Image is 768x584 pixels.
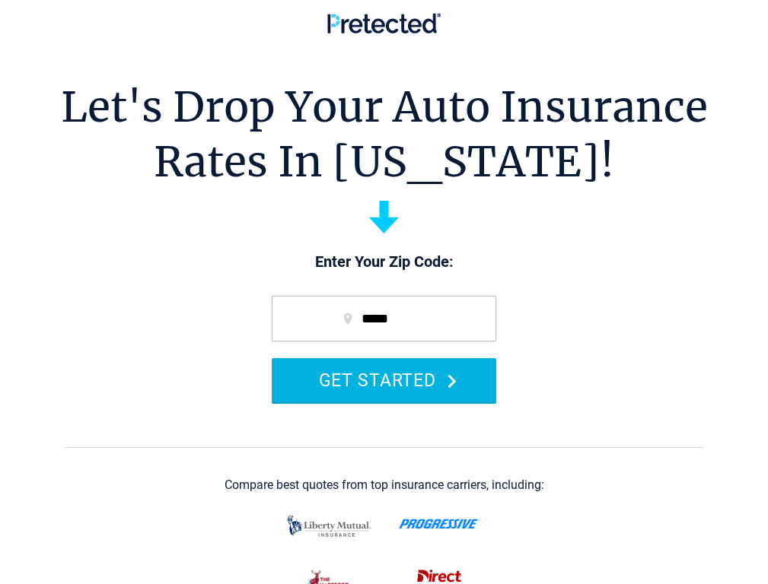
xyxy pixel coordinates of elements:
[272,296,496,341] input: zip code
[283,508,375,544] img: liberty
[272,358,496,401] button: GET STARTED
[399,519,480,529] img: progressive
[257,252,511,273] p: Enter Your Zip Code:
[61,80,708,189] h1: Let's Drop Your Auto Insurance Rates In [US_STATE]!
[225,478,544,492] div: Compare best quotes from top insurance carriers, including:
[327,13,441,33] img: Pretected Logo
